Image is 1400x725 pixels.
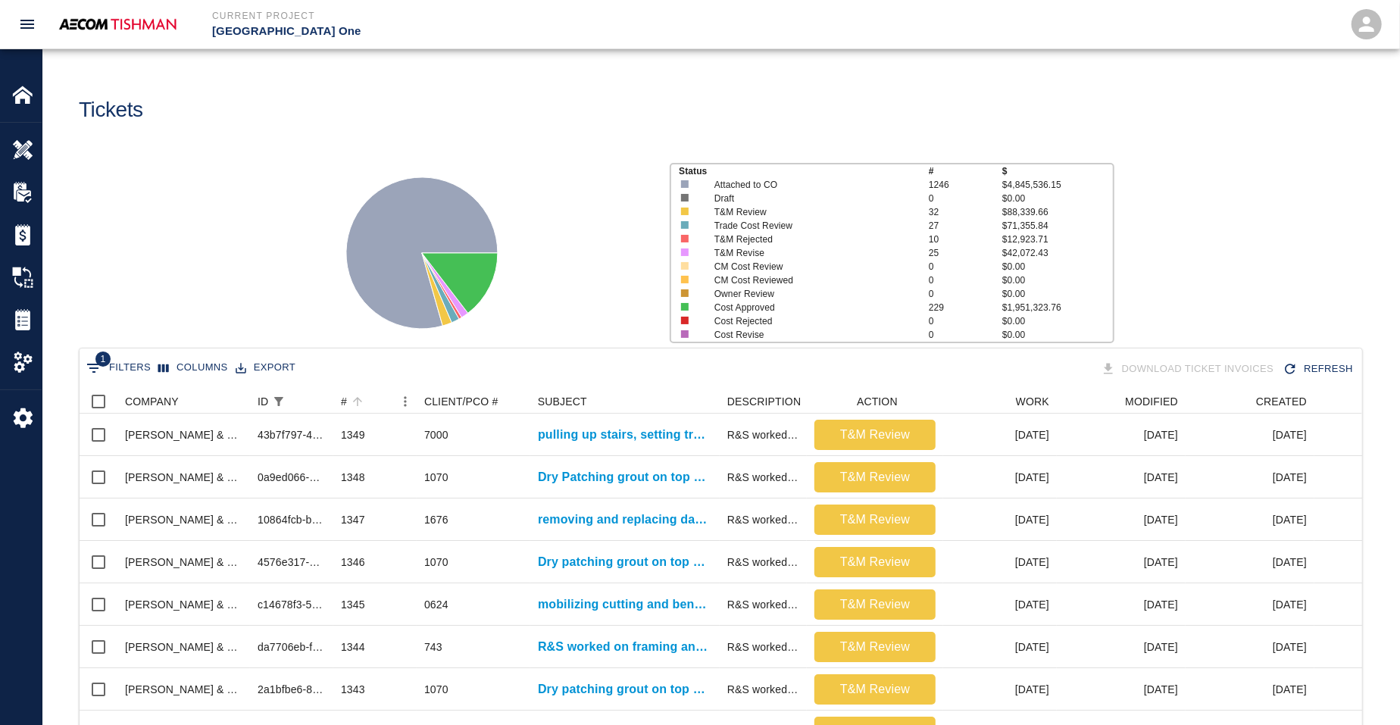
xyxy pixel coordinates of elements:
div: Roger & Sons Concrete [125,597,242,612]
p: $0.00 [1002,192,1113,205]
p: $4,845,536.15 [1002,178,1113,192]
div: ID [258,389,268,414]
p: Owner Review [714,287,908,301]
p: T&M Review [820,680,930,698]
p: Current Project [212,9,782,23]
div: 1070 [424,682,448,697]
div: CREATED [1256,389,1307,414]
p: $0.00 [1002,287,1113,301]
div: WORK [943,389,1057,414]
p: T&M Review [820,553,930,571]
a: pulling up stairs, setting treads and finishing concrete for Gate #12 stairs #3 to #4. [538,426,712,444]
div: 1347 [341,512,365,527]
div: R&S worked on Dry patching grout on top of beams getting man 1 man lift to 2nd floor and material... [727,555,799,570]
div: [DATE] [943,668,1057,711]
p: T&M Review [820,511,930,529]
div: 0624 [424,597,448,612]
div: 0a9ed066-0b05-4654-ada8-46d62fcf2247 [258,470,326,485]
div: Roger & Sons Concrete [125,682,242,697]
img: AECOM Tishman [54,14,182,35]
p: [GEOGRAPHIC_DATA] One [212,23,782,40]
div: Tickets download in groups of 15 [1098,356,1280,383]
p: 27 [929,219,1002,233]
div: da7706eb-f72e-43df-b84a-b1175eaa637f [258,639,326,655]
div: 7000 [424,427,448,442]
iframe: Chat Widget [1324,652,1400,725]
div: # [341,389,347,414]
div: 1348 [341,470,365,485]
p: Draft [714,192,908,205]
div: DESCRIPTION [720,389,807,414]
div: WORK [1016,389,1049,414]
div: ID [250,389,333,414]
div: R&S worked on Dry patching grout on top of beams for Column line D/13 Breakdown: 2 masons 8hrs ea... [727,682,799,697]
div: [DATE] [943,498,1057,541]
div: Roger & Sons Concrete [125,427,242,442]
p: T&M Rejected [714,233,908,246]
p: CM Cost Review [714,260,908,273]
p: T&M Review [714,205,908,219]
div: SUBJECT [538,389,587,414]
p: T&M Review [820,468,930,486]
p: T&M Review [820,426,930,444]
div: Roger & Sons Concrete [125,512,242,527]
button: Select columns [155,356,232,380]
div: [DATE] [943,541,1057,583]
div: c14678f3-595c-487b-b583-5d5aa99a81cd [258,597,326,612]
p: CM Cost Reviewed [714,273,908,287]
div: COMPANY [117,389,250,414]
div: 2a1bfbe6-8a49-4961-8cd5-9ec97002e327 [258,682,326,697]
a: removing and replacing damaged Styrofoam East Pier Level #2 Gate #2 [538,511,712,529]
div: 43b7f797-49c7-480b-82cc-1590b235fb67 [258,427,326,442]
p: 10 [929,233,1002,246]
p: 0 [929,273,1002,287]
div: [DATE] [1186,626,1314,668]
div: [DATE] [1057,541,1186,583]
p: 229 [929,301,1002,314]
div: 1070 [424,470,448,485]
div: MODIFIED [1125,389,1178,414]
div: Roger & Sons Concrete [125,555,242,570]
p: $71,355.84 [1002,219,1113,233]
a: mobilizing cutting and bending rebar for gate #12 stairway leave out infill level #2.5 level #3 a... [538,595,712,614]
p: 32 [929,205,1002,219]
div: R&S worked on pulling up stairs, setting treads and finishing concrete for Gate #12 stairs #3 to ... [727,427,799,442]
div: COMPANY [125,389,179,414]
div: 1345 [341,597,365,612]
p: T&M Review [820,595,930,614]
p: 0 [929,287,1002,301]
span: 1 [95,352,111,367]
div: DESCRIPTION [727,389,801,414]
div: [DATE] [943,626,1057,668]
p: $0.00 [1002,328,1113,342]
p: $12,923.71 [1002,233,1113,246]
div: 4576e317-2a6d-4ce9-8a62-1ea64fc24d9b [258,555,326,570]
a: R&S worked on framing and pouring drains Level #3 F2... [538,638,712,656]
div: 1 active filter [268,391,289,412]
div: 1070 [424,555,448,570]
div: R&S worked on Dry Patching grout on top of beams Column line D/13 2nd floor, and L/7 2nd floor. B... [727,470,799,485]
p: Dry Patching grout on top of beams Column line D/13 2nd floor, and L/7 2nd floor. [538,468,712,486]
p: $88,339.66 [1002,205,1113,219]
a: Dry patching grout on top of beams for Column line D/13 [538,680,712,698]
p: $0.00 [1002,260,1113,273]
div: [DATE] [1057,583,1186,626]
div: [DATE] [1057,498,1186,541]
div: [DATE] [943,583,1057,626]
div: R&S worked on framing and pouring drains Level #3 F2 MER. Breakdown: 2 masons 8hrs each 1 CSM 1hr... [727,639,799,655]
p: 1246 [929,178,1002,192]
button: Menu [394,390,417,413]
p: $0.00 [1002,273,1113,287]
div: 10864fcb-ba40-4713-93e9-65360d99e6d8 [258,512,326,527]
p: $ [1002,164,1113,178]
div: [DATE] [1186,414,1314,456]
p: T&M Review [820,638,930,656]
div: [DATE] [1057,668,1186,711]
h1: Tickets [79,98,143,123]
div: 1343 [341,682,365,697]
